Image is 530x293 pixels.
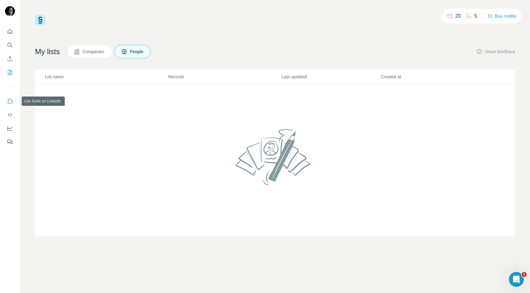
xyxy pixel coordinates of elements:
[5,67,15,78] button: My lists
[5,53,15,64] button: Enrich CSV
[522,272,527,277] span: 1
[455,12,461,20] p: 20
[5,109,15,120] button: Use Surfe API
[475,12,477,20] p: 5
[5,40,15,51] button: Search
[82,49,105,55] span: Companies
[45,74,168,80] p: List name
[5,136,15,148] button: Feedback
[130,49,144,55] span: People
[233,124,317,190] img: No lists found
[381,74,479,80] p: Created at
[476,49,515,55] button: Share feedback
[35,47,60,57] h4: My lists
[5,26,15,37] button: Quick start
[509,272,524,287] iframe: Intercom live chat
[5,96,15,107] button: Use Surfe on LinkedIn
[168,74,281,80] p: Records
[488,12,516,20] button: Buy credits
[35,15,46,25] img: Surfe Logo
[5,123,15,134] button: Dashboard
[282,74,380,80] p: Last updated
[5,6,15,16] img: Avatar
